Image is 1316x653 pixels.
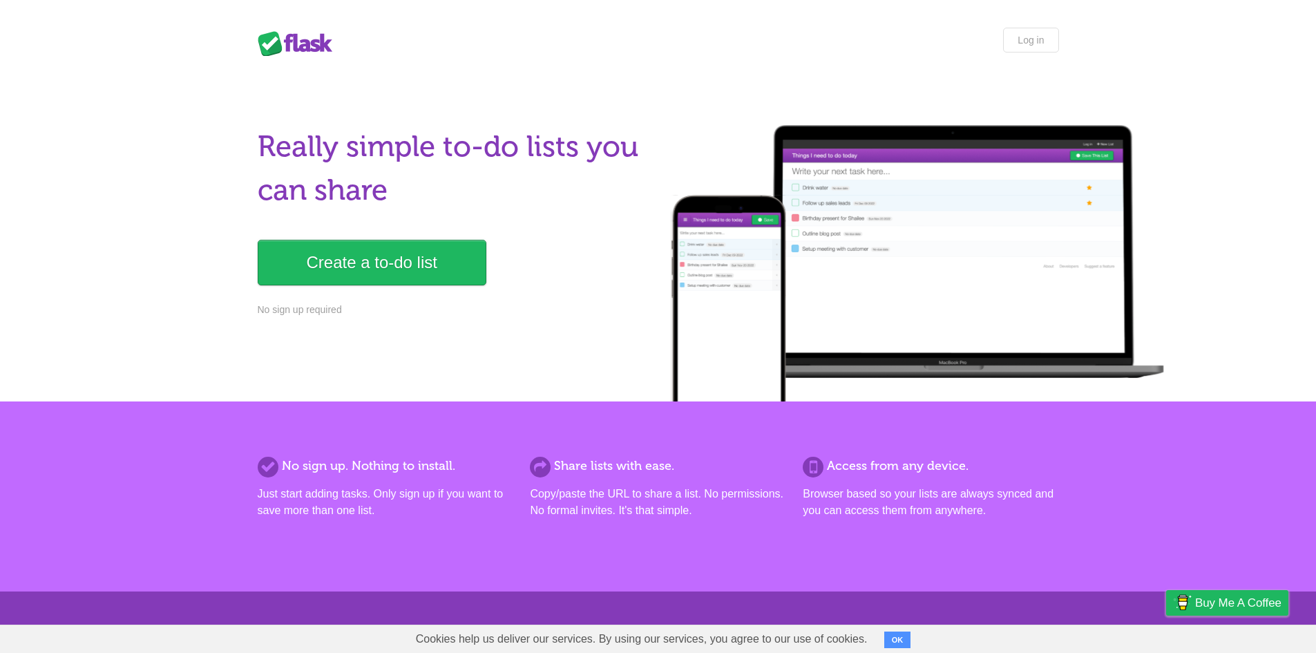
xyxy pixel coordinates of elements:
[258,457,513,475] h2: No sign up. Nothing to install.
[1195,591,1281,615] span: Buy me a coffee
[258,125,650,212] h1: Really simple to-do lists you can share
[530,486,785,519] p: Copy/paste the URL to share a list. No permissions. No formal invites. It's that simple.
[258,486,513,519] p: Just start adding tasks. Only sign up if you want to save more than one list.
[884,632,911,648] button: OK
[1166,590,1288,616] a: Buy me a coffee
[402,625,881,653] span: Cookies help us deliver our services. By using our services, you agree to our use of cookies.
[1003,28,1058,53] a: Log in
[258,240,486,285] a: Create a to-do list
[1173,591,1192,614] img: Buy me a coffee
[530,457,785,475] h2: Share lists with ease.
[258,303,650,317] p: No sign up required
[258,31,341,56] div: Flask Lists
[803,457,1058,475] h2: Access from any device.
[803,486,1058,519] p: Browser based so your lists are always synced and you can access them from anywhere.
